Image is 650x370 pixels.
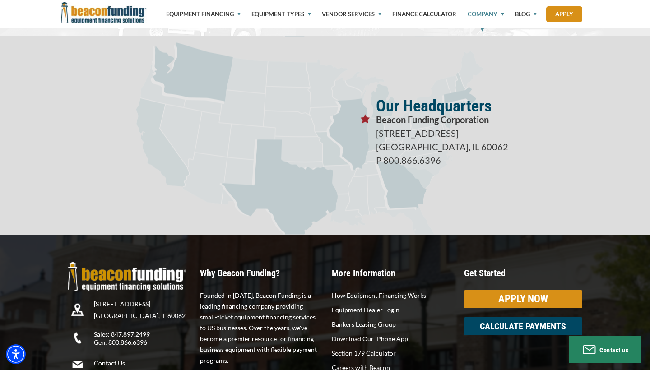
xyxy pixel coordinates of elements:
a: Tradeshow [476,71,560,80]
p: [STREET_ADDRESS] [94,300,193,308]
a: Customer Care Center [375,117,458,126]
p: [GEOGRAPHIC_DATA], IL 60062 [94,312,193,320]
a: Who We Are [375,56,458,65]
a: Subscribe [476,87,560,96]
a: Success Spotlight Program [375,102,458,111]
a: Download our Mobile App [375,133,458,142]
img: Beacon Funding Corporation [61,2,147,23]
a: Stay Connected [476,32,560,48]
p: Get Started [464,268,583,277]
a: News [476,56,560,65]
img: Beacon Funding location [68,300,87,319]
a: Awards & Recognition [375,71,458,80]
a: Equipment Dealer Login [332,305,450,315]
button: Contact us [569,336,641,363]
a: Beacon Funding Corporation [61,8,147,15]
a: CALCULATE PAYMENTS [464,317,583,335]
p: Sales: 847.897.2499 Gen: 800.866.6396 [94,330,193,347]
p: More Information [332,268,450,277]
div: Accessibility Menu [6,344,26,364]
a: Podcast [476,102,560,111]
a: Customer Testimonials [375,87,458,96]
a: Section 179 Calculator [332,348,450,359]
p: Founded in [DATE], Beacon Funding is a leading financing company providing small-ticket equipment... [200,290,319,366]
p: Why Beacon Funding? [200,268,319,277]
a: APPLY NOW [464,290,583,308]
a: How Equipment Financing Works [332,290,450,301]
span: Contact us [599,347,628,354]
img: Beacon Funding Phone [68,328,87,347]
a: Download Our iPhone App [332,333,450,344]
a: Careers [375,148,458,157]
a: About Beacon Funding [375,32,458,48]
a: Bankers Leasing Group [332,319,450,330]
a: Contact Us [94,359,193,367]
img: Beacon Funding Logo [68,262,186,291]
a: Apply [546,6,582,22]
